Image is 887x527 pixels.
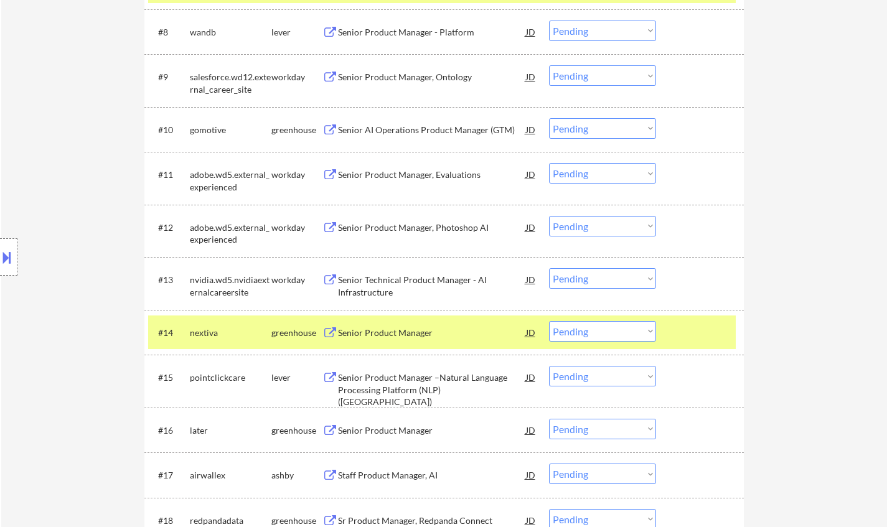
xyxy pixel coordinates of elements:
[190,469,271,482] div: airwallex
[158,469,180,482] div: #17
[190,26,271,39] div: wandb
[525,464,537,486] div: JD
[525,21,537,43] div: JD
[190,371,271,384] div: pointclickcare
[190,71,271,95] div: salesforce.wd12.external_career_site
[271,371,322,384] div: lever
[338,424,526,437] div: Senior Product Manager
[271,515,322,527] div: greenhouse
[338,71,526,83] div: Senior Product Manager, Ontology
[190,424,271,437] div: later
[338,274,526,298] div: Senior Technical Product Manager - AI Infrastructure
[158,515,180,527] div: #18
[338,169,526,181] div: Senior Product Manager, Evaluations
[525,268,537,291] div: JD
[158,26,180,39] div: #8
[525,321,537,343] div: JD
[525,216,537,238] div: JD
[338,515,526,527] div: Sr Product Manager, Redpanda Connect
[525,366,537,388] div: JD
[271,222,322,234] div: workday
[158,71,180,83] div: #9
[271,71,322,83] div: workday
[525,163,537,185] div: JD
[271,424,322,437] div: greenhouse
[338,469,526,482] div: Staff Product Manager, AI
[338,26,526,39] div: Senior Product Manager - Platform
[271,469,322,482] div: ashby
[271,327,322,339] div: greenhouse
[338,222,526,234] div: Senior Product Manager, Photoshop AI
[525,419,537,441] div: JD
[190,327,271,339] div: nextiva
[338,327,526,339] div: Senior Product Manager
[190,222,271,246] div: adobe.wd5.external_experienced
[271,124,322,136] div: greenhouse
[271,274,322,286] div: workday
[190,169,271,193] div: adobe.wd5.external_experienced
[190,124,271,136] div: gomotive
[190,274,271,298] div: nvidia.wd5.nvidiaexternalcareersite
[525,118,537,141] div: JD
[271,169,322,181] div: workday
[338,371,526,408] div: Senior Product Manager –Natural Language Processing Platform (NLP) ([GEOGRAPHIC_DATA])
[190,515,271,527] div: redpandadata
[525,65,537,88] div: JD
[338,124,526,136] div: Senior AI Operations Product Manager (GTM)
[271,26,322,39] div: lever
